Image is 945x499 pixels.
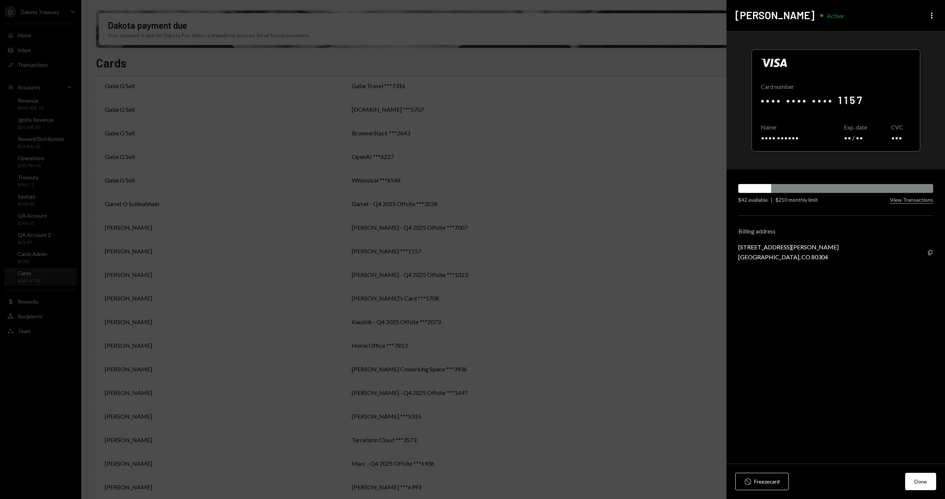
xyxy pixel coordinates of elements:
button: View Transactions [890,197,933,204]
h2: [PERSON_NAME] [735,8,814,22]
div: Active [827,12,843,19]
button: Done [905,473,936,490]
div: $42 available [738,196,768,204]
div: $250 monthly limit [776,196,818,204]
div: [GEOGRAPHIC_DATA], CO 80304 [738,253,839,260]
div: [STREET_ADDRESS][PERSON_NAME] [738,243,839,250]
div: | [771,196,773,204]
div: Click to reveal [752,49,920,152]
button: Freezecard [735,473,789,490]
div: Billing address [738,228,933,235]
div: Freeze card [754,478,780,485]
